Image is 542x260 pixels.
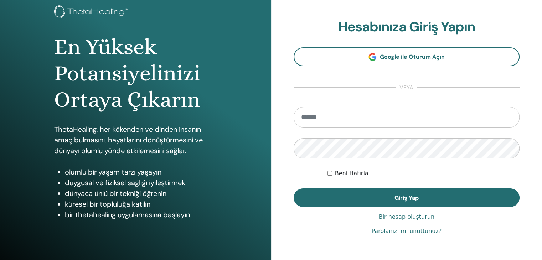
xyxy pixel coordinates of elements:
font: Parolanızı mı unuttunuz? [371,228,442,234]
font: Hesabınıza Giriş Yapın [338,18,475,36]
div: Beni süresiz olarak veya manuel olarak çıkış yapana kadar kimlik doğrulamalı tut [327,169,520,178]
font: En Yüksek Potansiyelinizi Ortaya Çıkarın [54,34,200,113]
font: Beni Hatırla [335,170,368,177]
font: bir thetahealing uygulamasına başlayın [65,210,190,219]
font: ThetaHealing, her kökenden ve dinden insanın amaç bulmasını, hayatlarını dönüştürmesini ve dünyay... [54,125,203,155]
font: duygusal ve fiziksel sağlığı iyileştirmek [65,178,185,187]
a: Google ile Oturum Açın [294,47,520,66]
a: Bir hesap oluşturun [379,213,434,221]
button: Giriş Yap [294,188,520,207]
font: dünyaca ünlü bir tekniği öğrenin [65,189,166,198]
font: veya [399,84,413,91]
a: Parolanızı mı unuttunuz? [371,227,442,235]
font: Google ile Oturum Açın [380,53,445,61]
font: olumlu bir yaşam tarzı yaşayın [65,167,161,177]
font: Giriş Yap [394,194,419,202]
font: küresel bir topluluğa katılın [65,199,150,209]
font: Bir hesap oluşturun [379,213,434,220]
